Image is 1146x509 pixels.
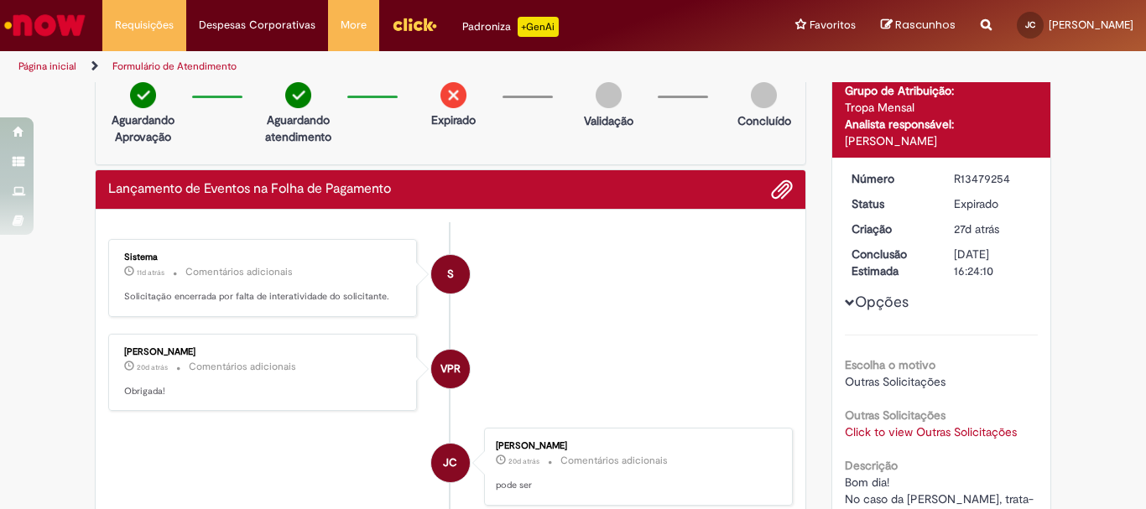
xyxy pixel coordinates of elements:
img: check-circle-green.png [285,82,311,108]
div: Vanessa Paiva Ribeiro [431,350,470,388]
div: Padroniza [462,17,559,37]
p: Expirado [431,112,476,128]
img: ServiceNow [2,8,88,42]
p: Concluído [737,112,791,129]
div: [PERSON_NAME] [496,441,775,451]
span: VPR [440,349,461,389]
b: Descrição [845,458,898,473]
div: System [431,255,470,293]
a: Formulário de Atendimento [112,60,237,73]
a: Rascunhos [881,18,956,34]
span: 20d atrás [508,456,539,466]
span: JC [443,443,457,483]
h2: Lançamento de Eventos na Folha de Pagamento Histórico de tíquete [108,182,391,197]
div: Expirado [954,195,1032,212]
time: 04/09/2025 08:14:51 [954,221,999,236]
div: Jaqueline Xavier Do Carmo [431,444,470,482]
img: remove.png [440,82,466,108]
time: 19/09/2025 09:29:28 [137,267,164,278]
button: Adicionar anexos [771,179,793,200]
div: [DATE] 16:24:10 [954,246,1032,279]
span: Outras Solicitações [845,374,945,389]
small: Comentários adicionais [185,265,293,279]
a: Click to view Outras Solicitações [845,424,1017,439]
p: Validação [584,112,633,129]
small: Comentários adicionais [560,454,668,468]
span: More [341,17,367,34]
b: Escolha o motivo [845,357,935,372]
dt: Conclusão Estimada [839,246,942,279]
img: click_logo_yellow_360x200.png [392,12,437,37]
span: Rascunhos [895,17,956,33]
p: +GenAi [518,17,559,37]
div: Analista responsável: [845,116,1039,132]
a: Página inicial [18,60,76,73]
div: [PERSON_NAME] [124,347,404,357]
p: Aguardando atendimento [258,112,339,145]
dt: Número [839,170,942,187]
dt: Criação [839,221,942,237]
img: img-circle-grey.png [751,82,777,108]
img: check-circle-green.png [130,82,156,108]
span: Despesas Corporativas [199,17,315,34]
span: [PERSON_NAME] [1049,18,1133,32]
span: 27d atrás [954,221,999,236]
span: 11d atrás [137,267,164,278]
span: Requisições [115,17,174,34]
div: R13479254 [954,170,1032,187]
p: pode ser [496,479,775,492]
span: Favoritos [810,17,856,34]
div: Sistema [124,252,404,262]
p: Aguardando Aprovação [102,112,184,145]
time: 10/09/2025 13:29:29 [137,362,168,372]
img: img-circle-grey.png [596,82,622,108]
div: Grupo de Atribuição: [845,82,1039,99]
div: Tropa Mensal [845,99,1039,116]
p: Solicitação encerrada por falta de interatividade do solicitante. [124,290,404,304]
div: 04/09/2025 08:14:51 [954,221,1032,237]
span: 20d atrás [137,362,168,372]
div: [PERSON_NAME] [845,132,1039,149]
time: 10/09/2025 09:53:21 [508,456,539,466]
small: Comentários adicionais [189,360,296,374]
b: Outras Solicitações [845,408,945,423]
p: Obrigada! [124,385,404,398]
span: JC [1025,19,1035,30]
dt: Status [839,195,942,212]
span: S [447,254,454,294]
ul: Trilhas de página [13,51,752,82]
